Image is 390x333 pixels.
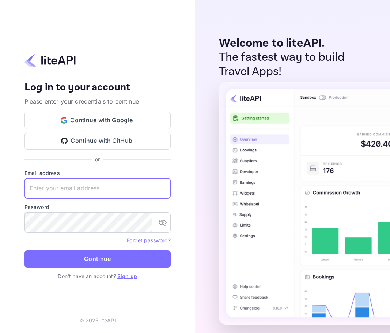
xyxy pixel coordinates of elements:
button: Continue [24,250,171,268]
p: Welcome to liteAPI. [219,37,376,50]
h4: Log in to your account [24,81,171,94]
label: Email address [24,169,171,177]
p: © 2025 liteAPI [79,317,116,324]
button: Continue with GitHub [24,132,171,150]
p: or [95,156,100,163]
img: liteapi [24,53,76,67]
p: Don't have an account? [24,272,171,280]
input: Enter your email address [24,178,171,199]
a: Sign up [117,273,137,279]
a: Forget password? [127,236,170,244]
a: Forget password? [127,237,170,243]
p: The fastest way to build Travel Apps! [219,50,376,79]
p: Please enter your credentials to continue [24,97,171,106]
button: Continue with Google [24,112,171,129]
label: Password [24,203,171,211]
button: toggle password visibility [155,215,170,230]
